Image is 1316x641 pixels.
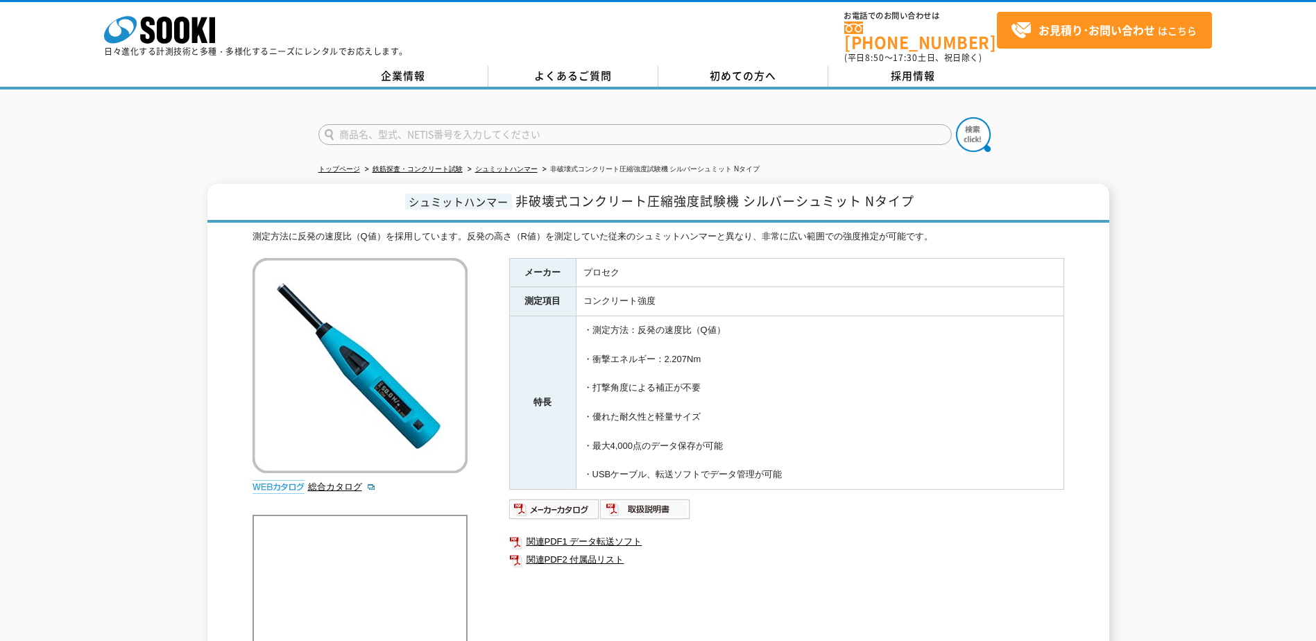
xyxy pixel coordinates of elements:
a: 関連PDF1 データ転送ソフト [509,533,1064,551]
span: はこちら [1011,20,1197,41]
td: ・測定方法：反発の速度比（Q値） ・衝撃エネルギー：2.207Nm ・打撃角度による補正が不要 ・優れた耐久性と軽量サイズ ・最大4,000点のデータ保存が可能 ・USBケーブル、転送ソフトでデ... [576,316,1063,490]
a: 採用情報 [828,66,998,87]
a: [PHONE_NUMBER] [844,22,997,50]
strong: お見積り･お問い合わせ [1039,22,1155,38]
a: 総合カタログ [308,481,376,492]
a: トップページ [318,165,360,173]
span: 17:30 [893,51,918,64]
p: 日々進化する計測技術と多種・多様化するニーズにレンタルでお応えします。 [104,47,408,55]
a: シュミットハンマー [475,165,538,173]
a: 初めての方へ [658,66,828,87]
th: 特長 [509,316,576,490]
a: 鉄筋探査・コンクリート試験 [373,165,463,173]
span: シュミットハンマー [405,194,512,210]
span: お電話でのお問い合わせは [844,12,997,20]
div: 測定方法に反発の速度比（Q値）を採用しています。反発の高さ（R値）を測定していた従来のシュミットハンマーと異なり、非常に広い範囲での強度推定が可能です。 [253,230,1064,244]
th: メーカー [509,258,576,287]
img: btn_search.png [956,117,991,152]
img: メーカーカタログ [509,498,600,520]
img: 取扱説明書 [600,498,691,520]
img: 非破壊式コンクリート圧縮強度試験機 シルバーシュミット Nタイプ [253,258,468,473]
span: (平日 ～ 土日、祝日除く) [844,51,982,64]
a: よくあるご質問 [488,66,658,87]
a: お見積り･お問い合わせはこちら [997,12,1212,49]
span: 初めての方へ [710,68,776,83]
td: プロセク [576,258,1063,287]
span: 8:50 [865,51,885,64]
a: 関連PDF2 付属品リスト [509,551,1064,569]
td: コンクリート強度 [576,287,1063,316]
input: 商品名、型式、NETIS番号を入力してください [318,124,952,145]
a: 取扱説明書 [600,507,691,518]
a: 企業情報 [318,66,488,87]
li: 非破壊式コンクリート圧縮強度試験機 シルバーシュミット Nタイプ [540,162,760,177]
span: 非破壊式コンクリート圧縮強度試験機 シルバーシュミット Nタイプ [515,191,914,210]
th: 測定項目 [509,287,576,316]
img: webカタログ [253,480,305,494]
a: メーカーカタログ [509,507,600,518]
